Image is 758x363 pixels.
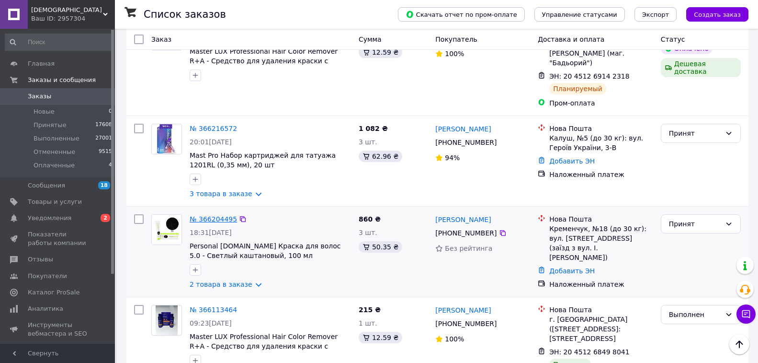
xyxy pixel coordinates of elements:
a: № 366216572 [190,125,237,132]
div: 12.59 ₴ [359,332,402,343]
div: Принят [669,219,721,229]
span: Выполненные [34,134,79,143]
div: [PHONE_NUMBER] [433,317,498,330]
span: Без рейтинга [445,245,492,252]
span: Управление статусами [542,11,617,18]
a: Personal [DOMAIN_NAME] Краска для волос 5.0 - Светлый каштановый, 100 мл [190,242,341,259]
span: Товары и услуги [28,198,82,206]
button: Чат с покупателем [736,304,756,324]
div: Наложенный платеж [549,170,653,179]
span: Заказы и сообщения [28,76,96,84]
span: 0 [109,107,112,116]
span: 3 шт. [359,138,377,146]
span: 18:31[DATE] [190,229,232,236]
a: Master LUX Professional Hair Color Remover R+A - Средство для удаления краски с волос, 200 мл [190,333,338,360]
div: Калуш, №5 (до 30 кг): вул. Героїв України, 3-В [549,133,653,152]
a: [PERSON_NAME] [435,305,491,315]
span: Уведомления [28,214,71,222]
div: 62.96 ₴ [359,151,402,162]
span: Харизма [31,6,103,14]
span: 2 [101,214,110,222]
span: Заказы [28,92,51,101]
span: 100% [445,50,464,58]
span: ЭН: 20 4512 6849 8041 [549,348,630,356]
div: Ваш ID: 2957304 [31,14,115,23]
input: Поиск [5,34,113,51]
span: 94% [445,154,460,162]
span: Статус [661,35,685,43]
span: 1 082 ₴ [359,125,388,132]
a: 3 товара в заказе [190,190,252,198]
span: 17608 [95,121,112,129]
span: Принятые [34,121,67,129]
div: Дешевая доставка [661,58,741,77]
span: Создать заказ [694,11,741,18]
button: Экспорт [634,7,677,22]
div: Выполнен [669,309,721,320]
span: 4 [109,161,112,170]
span: 09:23[DATE] [190,319,232,327]
a: Mast Pro Набор картриджей для татуажа 1201RL (0,35 мм), 20 шт [190,152,336,169]
span: Покупатели [28,272,67,281]
span: Сумма [359,35,382,43]
span: 27001 [95,134,112,143]
span: Новые [34,107,55,116]
div: Нова Пошта [549,124,653,133]
button: Управление статусами [534,7,625,22]
a: [PERSON_NAME] [435,124,491,134]
div: Кременчук, №18 (до 30 кг): вул. [STREET_ADDRESS] (заїзд з вул. І. [PERSON_NAME]) [549,224,653,262]
div: Нова Пошта [549,305,653,315]
h1: Список заказов [144,9,226,20]
span: Показатели работы компании [28,230,89,247]
div: Пром-оплата [549,98,653,108]
span: 1 шт. [359,319,377,327]
a: Фото товару [151,214,182,245]
span: ЭН: 20 4512 6914 2318 [549,72,630,80]
div: [PHONE_NUMBER] [433,136,498,149]
span: 860 ₴ [359,215,381,223]
a: Добавить ЭН [549,157,595,165]
span: Каталог ProSale [28,288,79,297]
span: 18 [98,181,110,189]
img: Фото товару [152,215,181,245]
span: Доставка и оплата [538,35,604,43]
div: Принят [669,128,721,139]
span: Инструменты вебмастера и SEO [28,321,89,338]
img: Фото товару [153,124,181,154]
button: Создать заказ [686,7,748,22]
img: Фото товару [156,305,178,335]
div: Планируемый [549,83,606,94]
a: [PERSON_NAME] [435,215,491,224]
span: Отзывы [28,255,53,264]
div: 50.35 ₴ [359,241,402,253]
div: [PHONE_NUMBER] [433,226,498,240]
span: Аналитика [28,304,63,313]
a: № 366204495 [190,215,237,223]
div: Наложенный платеж [549,280,653,289]
span: 20:01[DATE] [190,138,232,146]
a: Фото товару [151,124,182,154]
div: Нова Пошта [549,214,653,224]
a: Создать заказ [677,10,748,18]
a: Добавить ЭН [549,267,595,275]
div: 12.59 ₴ [359,47,402,58]
a: Master LUX Professional Hair Color Remover R+A - Средство для удаления краски с волос, 200 мл [190,47,338,74]
a: № 366113464 [190,306,237,314]
span: Экспорт [642,11,669,18]
a: Фото товару [151,305,182,336]
button: Скачать отчет по пром-оплате [398,7,525,22]
a: 2 товара в заказе [190,281,252,288]
div: г. [GEOGRAPHIC_DATA] ([STREET_ADDRESS]: [STREET_ADDRESS] [549,315,653,343]
span: Оплаченные [34,161,75,170]
span: 3 шт. [359,229,377,236]
span: 9515 [99,148,112,156]
span: 215 ₴ [359,306,381,314]
button: Наверх [729,334,749,354]
span: Заказ [151,35,171,43]
span: Покупатель [435,35,477,43]
span: 100% [445,335,464,343]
